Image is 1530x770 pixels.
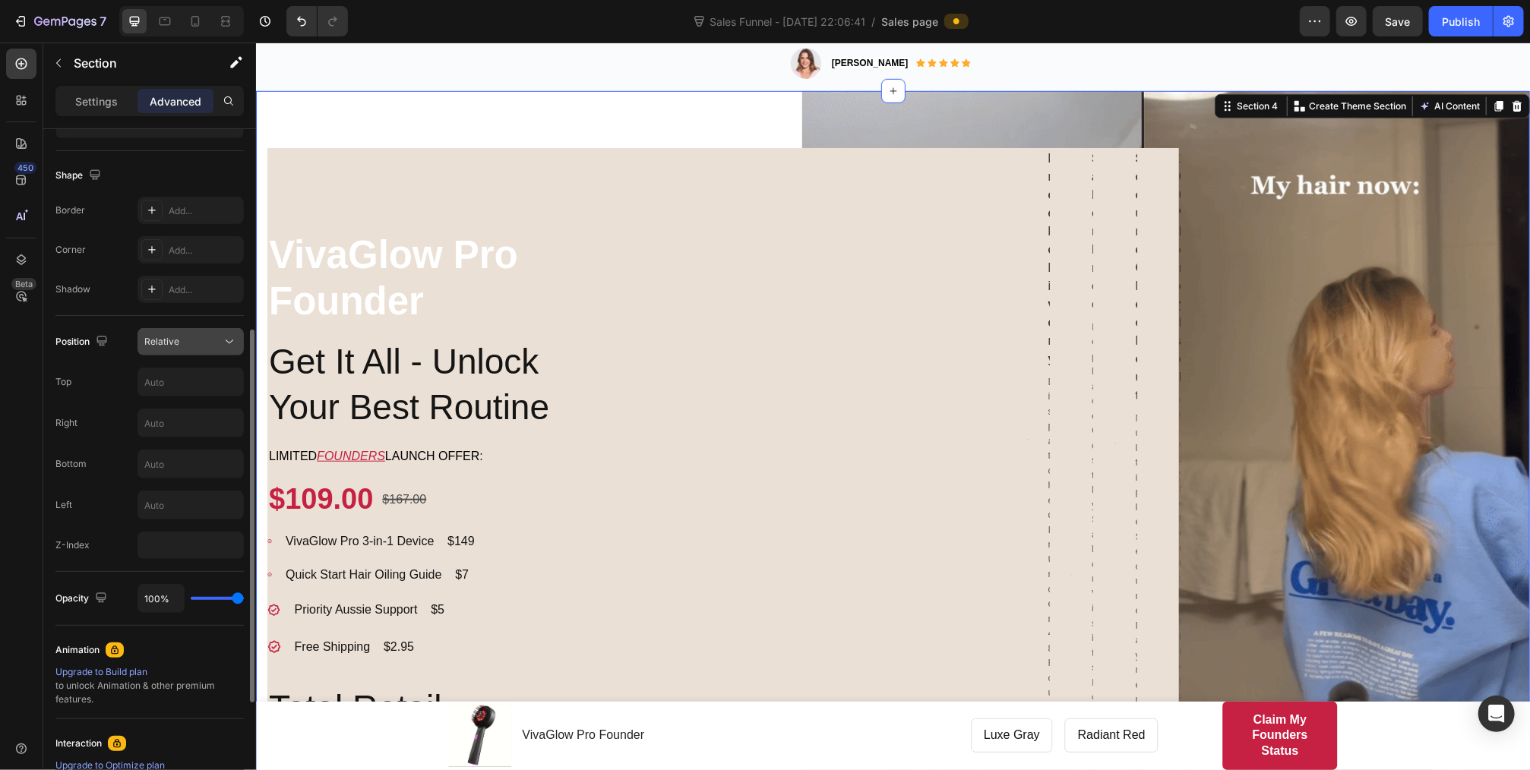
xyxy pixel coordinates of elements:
[55,332,111,352] div: Position
[129,407,227,420] span: launch offer:
[903,412,904,414] img: Alt Image
[39,594,219,616] p: Free Shipping $2.95
[30,523,219,541] p: Quick Start Hair Oiling Guide $7
[1429,6,1493,36] button: Publish
[14,162,36,174] div: 450
[11,278,36,290] div: Beta
[55,498,72,512] div: Left
[1160,55,1227,73] button: AI Content
[55,166,104,186] div: Shape
[55,643,100,657] div: Animation
[169,204,240,218] div: Add...
[55,416,77,430] div: Right
[881,14,938,30] span: Sales page
[978,57,1025,71] div: Section 4
[576,15,653,26] strong: [PERSON_NAME]
[100,12,106,30] p: 7
[138,491,243,519] input: Auto
[707,14,868,30] span: Sales Funnel - [DATE] 22:06:41
[138,585,184,612] input: Auto
[55,204,85,217] div: Border
[169,244,240,257] div: Add...
[55,737,102,750] div: Interaction
[1478,696,1515,732] div: Open Intercom Messenger
[30,490,219,508] p: VivaGlow Pro 3-in-1 Device $149
[75,93,118,109] p: Settings
[6,6,113,36] button: 7
[13,407,61,420] span: Limited
[1442,14,1480,30] div: Publish
[11,188,315,283] h1: VivaGlow Pro Founder
[61,407,129,420] u: FOUNDERS
[822,686,890,699] span: Radiant Red
[74,54,198,72] p: Section
[55,538,90,552] div: Z-Index
[169,283,240,297] div: Add...
[55,665,244,706] div: to unlock Animation & other premium features.
[55,589,110,609] div: Opacity
[55,375,71,389] div: Top
[144,336,179,347] span: Relative
[11,438,119,476] div: $109.00
[871,14,875,30] span: /
[55,243,86,257] div: Corner
[138,450,243,478] input: Auto
[286,6,348,36] div: Undo/Redo
[39,557,219,579] p: Priority Aussie Support $5
[1386,15,1411,28] span: Save
[535,5,565,36] img: Alt Image
[1373,6,1423,36] button: Save
[265,683,390,702] h1: VivaGlow Pro Founder
[11,642,315,736] h2: Total Retail Value:
[858,399,860,401] img: Alt Image
[125,445,172,470] div: $167.00
[771,396,773,398] img: Alt Image
[256,43,1530,770] iframe: Design area
[967,659,1082,727] button: Claim My Founders Status
[138,328,244,355] button: Relative
[55,457,87,471] div: Bottom
[150,93,201,109] p: Advanced
[55,665,244,679] div: Upgrade to Build plan
[728,686,784,699] span: Luxe Gray
[815,532,817,533] img: Alt Image
[138,368,243,396] input: Auto
[55,282,90,296] div: Shadow
[985,670,1064,717] div: Claim My Founders Status
[1053,57,1150,71] p: Create Theme Section
[11,295,315,390] h2: Get It All - Unlock Your Best Routine
[138,409,243,437] input: Auto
